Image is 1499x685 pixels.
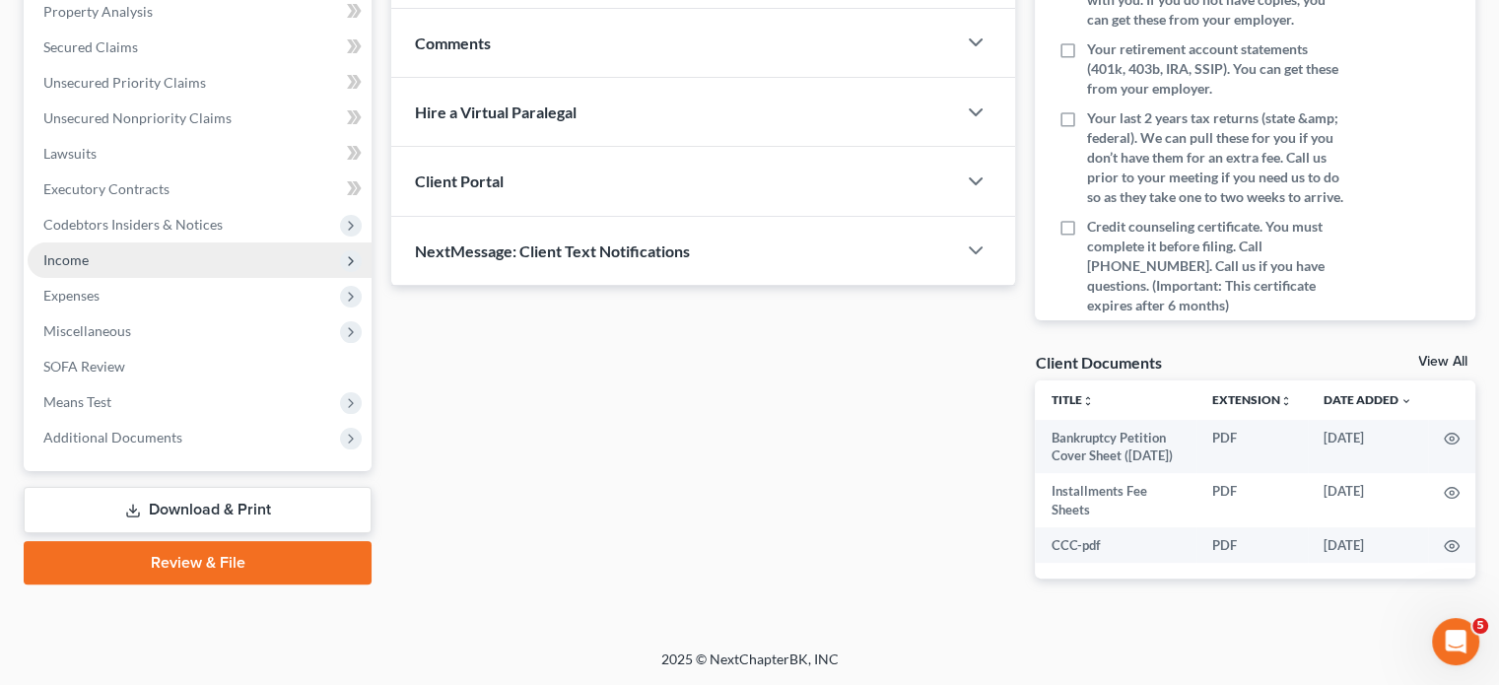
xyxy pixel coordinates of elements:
[28,30,372,65] a: Secured Claims
[1035,352,1161,373] div: Client Documents
[1418,355,1467,369] a: View All
[28,171,372,207] a: Executory Contracts
[1400,395,1412,407] i: expand_more
[24,541,372,584] a: Review & File
[415,241,690,260] span: NextMessage: Client Text Notifications
[43,322,131,339] span: Miscellaneous
[415,171,504,190] span: Client Portal
[43,251,89,268] span: Income
[43,3,153,20] span: Property Analysis
[43,358,125,375] span: SOFA Review
[43,38,138,55] span: Secured Claims
[1086,39,1348,99] span: Your retirement account statements (401k, 403b, IRA, SSIP). You can get these from your employer.
[1035,527,1196,563] td: CCC-pdf
[415,103,577,121] span: Hire a Virtual Paralegal
[43,145,97,162] span: Lawsuits
[1196,473,1308,527] td: PDF
[415,34,491,52] span: Comments
[1086,217,1348,315] span: Credit counseling certificate. You must complete it before filing. Call [PHONE_NUMBER]. Call us i...
[1308,420,1428,474] td: [DATE]
[1432,618,1479,665] iframe: Intercom live chat
[1196,527,1308,563] td: PDF
[43,393,111,410] span: Means Test
[1212,392,1292,407] a: Extensionunfold_more
[1051,392,1093,407] a: Titleunfold_more
[28,349,372,384] a: SOFA Review
[1035,473,1196,527] td: Installments Fee Sheets
[188,650,1312,685] div: 2025 © NextChapterBK, INC
[1035,420,1196,474] td: Bankruptcy Petition Cover Sheet ([DATE])
[28,101,372,136] a: Unsecured Nonpriority Claims
[1308,527,1428,563] td: [DATE]
[1086,108,1348,207] span: Your last 2 years tax returns (state &amp; federal). We can pull these for you if you don’t have ...
[1280,395,1292,407] i: unfold_more
[43,216,223,233] span: Codebtors Insiders & Notices
[28,136,372,171] a: Lawsuits
[24,487,372,533] a: Download & Print
[28,65,372,101] a: Unsecured Priority Claims
[1308,473,1428,527] td: [DATE]
[43,287,100,304] span: Expenses
[1324,392,1412,407] a: Date Added expand_more
[1196,420,1308,474] td: PDF
[43,180,170,197] span: Executory Contracts
[1472,618,1488,634] span: 5
[43,109,232,126] span: Unsecured Nonpriority Claims
[43,429,182,445] span: Additional Documents
[43,74,206,91] span: Unsecured Priority Claims
[1081,395,1093,407] i: unfold_more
